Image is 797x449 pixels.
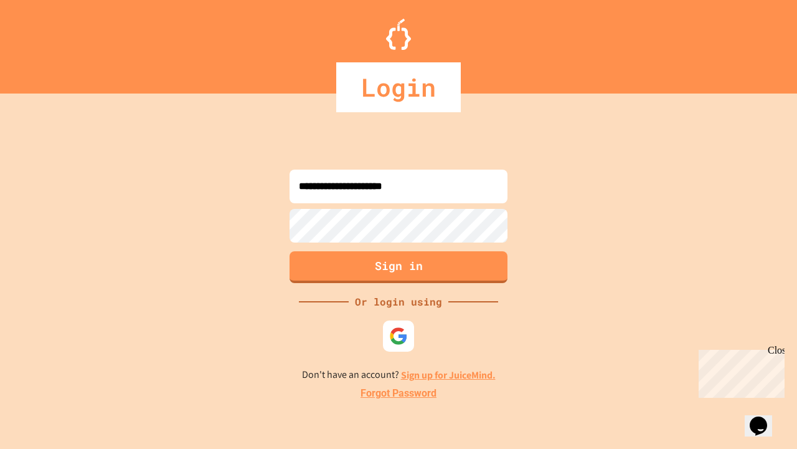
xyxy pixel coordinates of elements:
a: Forgot Password [361,386,436,401]
a: Sign up for JuiceMind. [401,369,496,382]
p: Don't have an account? [302,367,496,383]
img: google-icon.svg [389,327,408,345]
iframe: chat widget [745,399,785,437]
div: Chat with us now!Close [5,5,86,79]
div: Or login using [349,294,448,309]
img: Logo.svg [386,19,411,50]
iframe: chat widget [694,345,785,398]
button: Sign in [290,251,507,283]
div: Login [336,62,461,112]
